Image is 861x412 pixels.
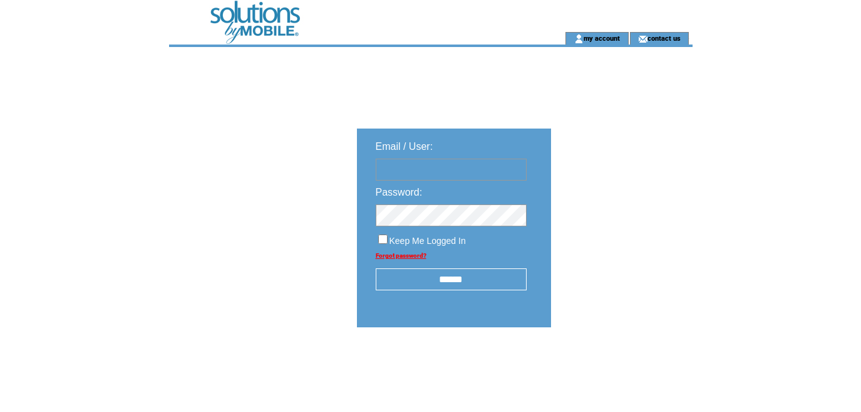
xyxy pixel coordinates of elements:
img: contact_us_icon.gif [638,34,647,44]
a: contact us [647,34,681,42]
span: Email / User: [376,141,433,152]
img: transparent.png [587,359,650,374]
a: my account [584,34,620,42]
img: account_icon.gif [574,34,584,44]
span: Password: [376,187,423,198]
span: Keep Me Logged In [389,236,466,246]
a: Forgot password? [376,252,426,259]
